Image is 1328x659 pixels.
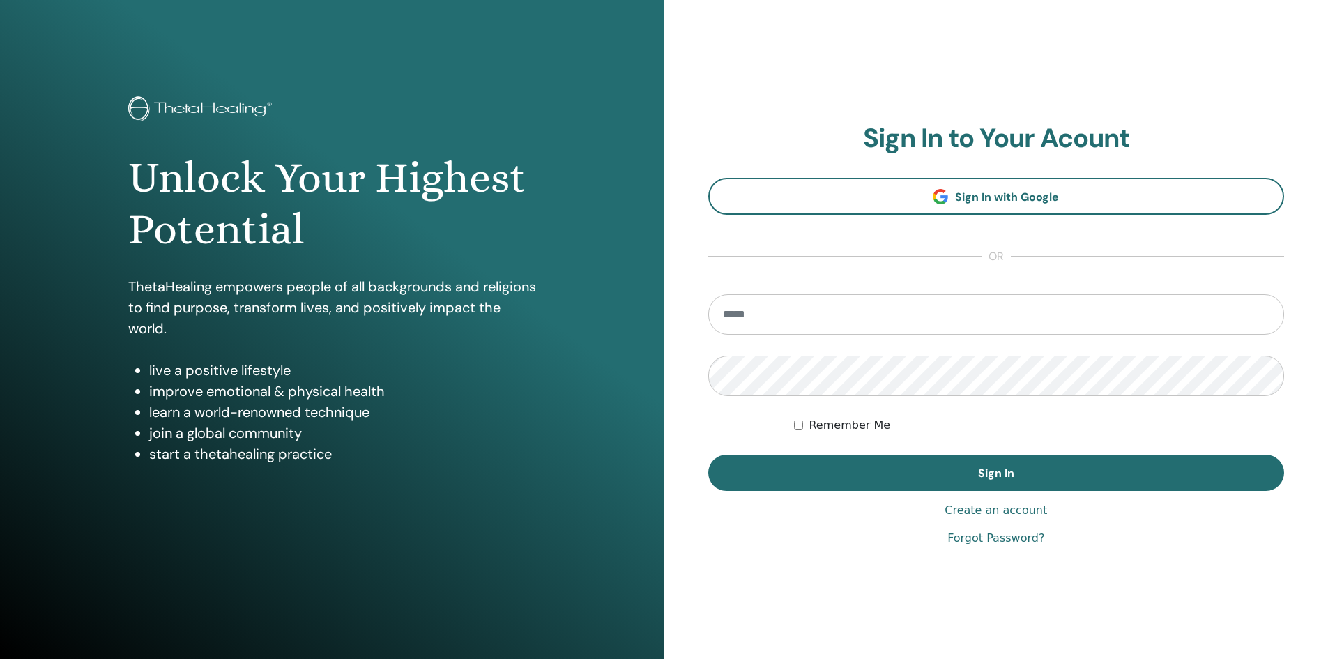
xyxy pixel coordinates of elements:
[708,455,1285,491] button: Sign In
[978,466,1014,480] span: Sign In
[149,402,536,423] li: learn a world-renowned technique
[708,123,1285,155] h2: Sign In to Your Acount
[708,178,1285,215] a: Sign In with Google
[794,417,1284,434] div: Keep me authenticated indefinitely or until I manually logout
[149,444,536,464] li: start a thetahealing practice
[128,276,536,339] p: ThetaHealing empowers people of all backgrounds and religions to find purpose, transform lives, a...
[809,417,890,434] label: Remember Me
[955,190,1059,204] span: Sign In with Google
[128,152,536,256] h1: Unlock Your Highest Potential
[149,423,536,444] li: join a global community
[149,381,536,402] li: improve emotional & physical health
[945,502,1047,519] a: Create an account
[947,530,1044,547] a: Forgot Password?
[149,360,536,381] li: live a positive lifestyle
[982,248,1011,265] span: or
